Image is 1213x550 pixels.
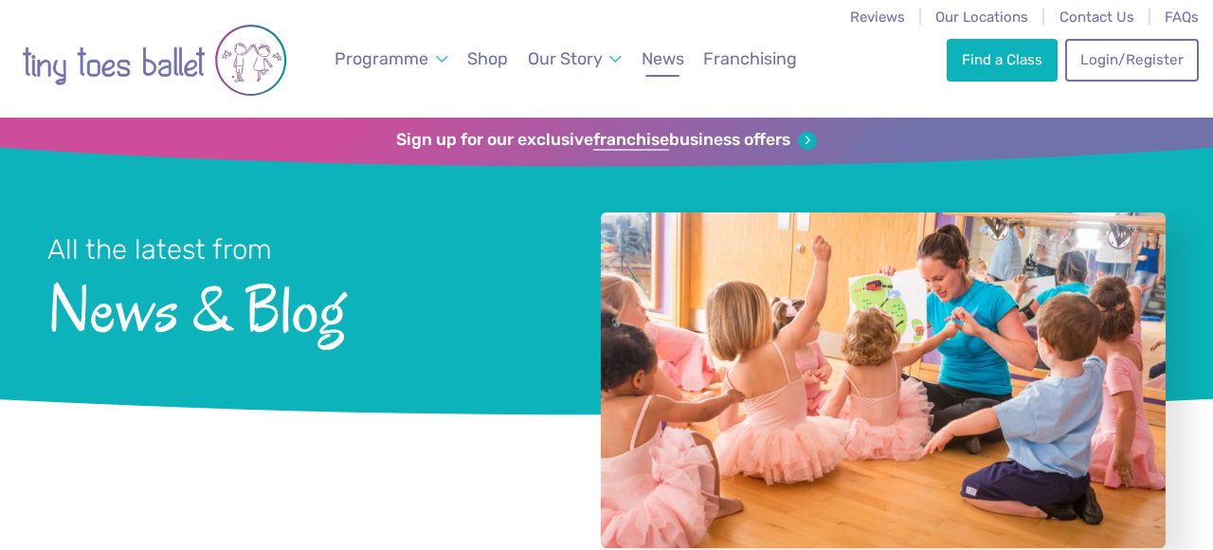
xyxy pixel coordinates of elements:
[47,233,272,266] small: All the latest from
[935,9,1028,26] a: Our Locations
[47,268,551,345] span: News & Blog
[467,48,508,68] span: Shop
[22,12,287,108] img: tiny toes ballet
[335,48,428,68] span: Programme
[1065,39,1198,81] a: Login/Register
[459,38,516,81] a: Shop
[593,130,669,151] strong: franchise
[695,38,806,81] a: Franchising
[519,38,631,81] a: Our Story
[850,9,905,26] a: Reviews
[1165,9,1199,26] a: FAQs
[326,38,457,81] a: Programme
[528,48,603,68] span: Our Story
[703,48,797,68] span: Franchising
[947,39,1057,81] a: Find a Class
[1059,9,1134,26] a: Contact Us
[396,130,816,151] a: Sign up for our exclusivefranchisebusiness offers
[642,48,684,68] span: News
[633,38,693,81] a: News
